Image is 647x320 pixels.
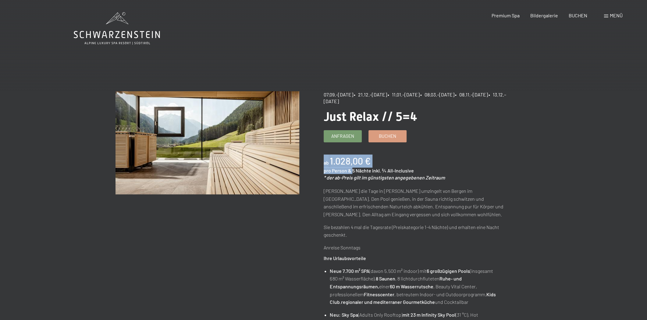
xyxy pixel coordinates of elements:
span: Menü [610,12,623,18]
a: BUCHEN [569,12,587,18]
span: • 11.01.–[DATE] [388,92,420,97]
a: Anfragen [324,130,361,142]
strong: Ihre Urlaubsvorteile [324,255,366,261]
p: Sie bezahlen 4 mal die Tagesrate (Preiskategorie 1-4 Nächte) und erhalten eine Nacht geschenkt. [324,223,507,239]
p: Anreise Sonntags [324,244,507,252]
strong: 6 großzügigen Pools [426,268,470,274]
strong: Neu: Sky Spa [330,312,358,318]
strong: 60 m Wasserrutsche [389,283,433,289]
span: inkl. ¾ All-Inclusive [372,168,414,173]
span: ab [324,160,329,165]
span: Buchen [379,133,396,139]
b: 1.028,00 € [330,155,371,166]
em: * der ab-Preis gilt im günstigsten angegebenen Zeitraum [324,175,445,180]
span: • 08.03.–[DATE] [420,92,454,97]
strong: Neue 7.700 m² SPA [330,268,369,274]
img: Just Relax // 5=4 [116,91,299,194]
span: Just Relax // 5=4 [324,110,417,124]
strong: 8 Saunen [375,276,395,281]
a: Buchen [369,130,406,142]
a: Premium Spa [491,12,519,18]
span: • 08.11.–[DATE] [455,92,488,97]
span: • 21.12.–[DATE] [354,92,387,97]
span: 07.09.–[DATE] [324,92,353,97]
strong: regionaler und mediterraner Gourmetküche [341,299,435,305]
p: [PERSON_NAME] die Tage in [PERSON_NAME] umzingelt von Bergen im [GEOGRAPHIC_DATA]. Den Pool genie... [324,187,507,218]
span: 5 Nächte [352,168,371,173]
span: Anfragen [331,133,354,139]
li: (davon 5.500 m² indoor) mit (insgesamt 680 m² Wasserfläche), , 8 lichtdurchfluteten einer , Beaut... [330,267,507,306]
a: Bildergalerie [530,12,558,18]
span: pro Person & [324,168,351,173]
strong: mit 23 m Infinity Sky Pool [402,312,455,318]
strong: Fitnesscenter [364,291,394,297]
